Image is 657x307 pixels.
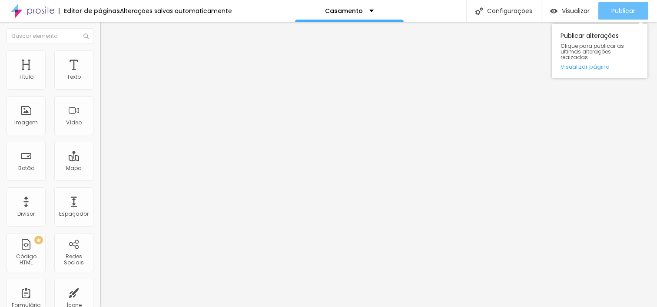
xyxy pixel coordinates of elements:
button: Visualizar [541,2,598,20]
div: Divisor [17,211,35,217]
span: Visualizar [562,7,590,14]
span: Publicar [611,7,635,14]
div: Publicar alterações [552,24,647,78]
img: Icone [475,7,483,15]
div: Botão [18,165,34,171]
img: Icone [83,33,89,39]
a: Visualizar página [561,64,639,70]
button: Publicar [598,2,648,20]
div: Código HTML [9,254,43,266]
div: Imagem [14,120,38,126]
div: Alterações salvas automaticamente [120,8,232,14]
div: Vídeo [66,120,82,126]
div: Texto [67,74,81,80]
div: Redes Sociais [56,254,91,266]
span: Clique para publicar as ultimas alterações reaizadas [561,43,639,60]
img: view-1.svg [550,7,557,15]
div: Editor de páginas [59,8,120,14]
div: Mapa [66,165,82,171]
div: Espaçador [59,211,89,217]
input: Buscar elemento [7,28,93,44]
div: Título [19,74,33,80]
p: Casamento [325,8,363,14]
